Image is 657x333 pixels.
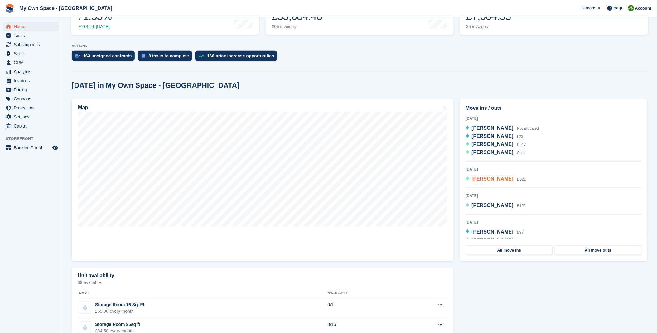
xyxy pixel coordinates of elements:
[472,203,514,208] span: [PERSON_NAME]
[3,49,59,58] a: menu
[555,245,641,255] a: All move outs
[272,24,322,29] div: 205 invoices
[14,67,51,76] span: Analytics
[148,53,189,58] div: 8 tasks to complete
[3,22,59,31] a: menu
[3,67,59,76] a: menu
[72,51,138,64] a: 163 unsigned contracts
[3,40,59,49] a: menu
[51,144,59,152] a: Preview store
[472,150,514,155] span: [PERSON_NAME]
[3,76,59,85] a: menu
[95,308,144,315] div: £65.00 every month
[472,142,514,147] span: [PERSON_NAME]
[95,321,140,328] div: Storage Room 25sq ft
[3,104,59,112] a: menu
[78,105,88,110] h2: Map
[466,193,642,199] div: [DATE]
[199,55,204,57] img: price_increase_opportunities-93ffe204e8149a01c8c9dc8f82e8f89637d9d84a8eef4429ea346261dce0b2c0.svg
[466,166,642,172] div: [DATE]
[517,230,524,234] span: B97
[466,141,526,149] a: [PERSON_NAME] D517
[14,22,51,31] span: Home
[466,24,511,29] div: 35 invoices
[466,133,524,141] a: [PERSON_NAME] L23
[517,126,539,131] span: Not allocated
[472,125,514,131] span: [PERSON_NAME]
[78,273,114,278] h2: Unit availability
[466,228,524,236] a: [PERSON_NAME] B97
[472,237,514,243] span: [PERSON_NAME]
[583,5,595,11] span: Create
[466,116,642,121] div: [DATE]
[77,24,112,29] div: 0.45% [DATE]
[328,298,402,318] td: 0/1
[207,53,274,58] div: 166 price increase opportunities
[517,177,526,181] span: D521
[328,288,402,298] th: Available
[466,245,553,255] a: All move ins
[14,76,51,85] span: Invoices
[3,31,59,40] a: menu
[14,40,51,49] span: Subscriptions
[14,113,51,121] span: Settings
[3,85,59,94] a: menu
[3,94,59,103] a: menu
[517,204,526,208] span: B155
[72,99,454,261] a: Map
[3,113,59,121] a: menu
[195,51,280,64] a: 166 price increase opportunities
[466,124,539,133] a: [PERSON_NAME] Not allocated
[466,149,525,157] a: [PERSON_NAME] Car1
[72,44,648,48] p: ACTIONS
[466,104,642,112] h2: Move ins / outs
[3,122,59,130] a: menu
[17,3,115,13] a: My Own Space - [GEOGRAPHIC_DATA]
[78,280,448,285] p: 39 available
[14,143,51,152] span: Booking Portal
[83,53,132,58] div: 163 unsigned contracts
[466,236,526,244] a: [PERSON_NAME] S377
[138,51,195,64] a: 8 tasks to complete
[78,288,328,298] th: Name
[72,81,239,90] h2: [DATE] in My Own Space - [GEOGRAPHIC_DATA]
[14,31,51,40] span: Tasks
[14,122,51,130] span: Capital
[14,104,51,112] span: Protection
[3,143,59,152] a: menu
[142,54,145,58] img: task-75834270c22a3079a89374b754ae025e5fb1db73e45f91037f5363f120a921f8.svg
[517,238,526,243] span: S377
[466,220,642,225] div: [DATE]
[472,229,514,234] span: [PERSON_NAME]
[5,4,14,13] img: stora-icon-8386f47178a22dfd0bd8f6a31ec36ba5ce8667c1dd55bd0f319d3a0aa187defe.svg
[472,133,514,139] span: [PERSON_NAME]
[517,134,523,139] span: L23
[14,49,51,58] span: Sites
[635,5,651,12] span: Account
[628,5,634,11] img: Keely
[75,54,80,58] img: contract_signature_icon-13c848040528278c33f63329250d36e43548de30e8caae1d1a13099fd9432cc5.svg
[14,58,51,67] span: CRM
[466,202,526,210] a: [PERSON_NAME] B155
[95,302,144,308] div: Storage Room 16 Sq. Ft
[6,136,62,142] span: Storefront
[3,58,59,67] a: menu
[466,175,526,183] a: [PERSON_NAME] D521
[14,85,51,94] span: Pricing
[472,176,514,181] span: [PERSON_NAME]
[79,302,91,314] img: blank-unit-type-icon-ffbac7b88ba66c5e286b0e438baccc4b9c83835d4c34f86887a83fc20ec27e7b.svg
[517,151,525,155] span: Car1
[14,94,51,103] span: Coupons
[614,5,622,11] span: Help
[517,142,526,147] span: D517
